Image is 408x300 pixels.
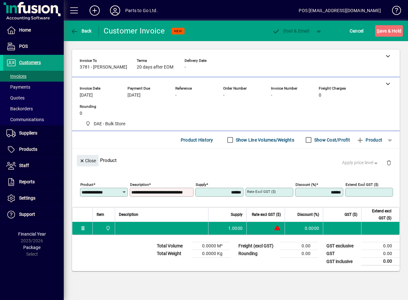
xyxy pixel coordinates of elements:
[342,159,379,166] span: Apply price level
[104,225,111,232] span: DAE - Bulk Store
[3,114,64,125] a: Communications
[19,27,31,33] span: Home
[381,155,397,170] button: Delete
[377,26,401,36] span: ave & Hold
[3,82,64,92] a: Payments
[94,121,125,127] span: DAE - Bulk Store
[361,250,400,258] td: 0.00
[19,212,35,217] span: Support
[323,258,361,266] td: GST inclusive
[19,195,35,201] span: Settings
[154,250,192,258] td: Total Weight
[23,245,40,250] span: Package
[105,5,125,16] button: Profile
[127,93,141,98] span: [DATE]
[228,225,243,231] span: 1.0000
[70,28,92,33] span: Back
[3,125,64,141] a: Suppliers
[365,208,391,222] span: Extend excl GST ($)
[75,157,100,163] app-page-header-button: Close
[6,84,30,90] span: Payments
[19,163,29,168] span: Staff
[285,222,323,235] td: 0.0000
[323,250,361,258] td: GST
[3,190,64,206] a: Settings
[97,211,104,218] span: Item
[19,44,28,49] span: POS
[346,182,378,187] mat-label: Extend excl GST ($)
[80,65,127,70] span: 3781 - [PERSON_NAME]
[3,71,64,82] a: Invoices
[80,93,93,98] span: [DATE]
[3,158,64,174] a: Staff
[252,211,281,218] span: Rate excl GST ($)
[387,1,400,22] a: Knowledge Base
[174,29,182,33] span: NEW
[83,120,128,128] span: DAE - Bulk Store
[6,106,33,111] span: Backorders
[295,182,316,187] mat-label: Discount (%)
[323,242,361,250] td: GST exclusive
[313,137,350,143] label: Show Cost/Profit
[80,105,118,109] span: Rounding
[361,242,400,250] td: 0.00
[19,179,35,184] span: Reports
[269,25,312,37] button: Post & Email
[223,93,224,98] span: -
[272,28,309,33] span: ost & Email
[19,130,37,135] span: Suppliers
[348,25,365,37] button: Cancel
[350,26,364,36] span: Cancel
[79,156,96,166] span: Close
[319,93,321,98] span: 0
[80,182,93,187] mat-label: Product
[130,182,149,187] mat-label: Description
[3,142,64,157] a: Products
[6,95,25,100] span: Quotes
[137,65,173,70] span: 20 days after EOM
[235,242,280,250] td: Freight (excl GST)
[196,182,206,187] mat-label: Supply
[3,174,64,190] a: Reports
[297,211,319,218] span: Discount (%)
[185,65,186,70] span: -
[345,211,357,218] span: GST ($)
[361,258,400,266] td: 0.00
[299,5,381,16] div: POS [EMAIL_ADDRESS][DOMAIN_NAME]
[283,28,286,33] span: P
[3,207,64,223] a: Support
[19,60,41,65] span: Customers
[235,250,280,258] td: Rounding
[84,5,105,16] button: Add
[125,5,158,16] div: Parts to Go Ltd.
[18,231,46,237] span: Financial Year
[375,25,403,37] button: Save & Hold
[6,117,44,122] span: Communications
[6,74,26,79] span: Invoices
[235,137,294,143] label: Show Line Volumes/Weights
[3,22,64,38] a: Home
[80,111,82,116] span: 0
[181,135,213,145] span: Product History
[231,211,243,218] span: Supply
[64,25,99,37] app-page-header-button: Back
[72,149,400,172] div: Product
[271,93,272,98] span: -
[247,189,276,194] mat-label: Rate excl GST ($)
[339,157,382,169] button: Apply price level
[69,25,93,37] button: Back
[381,160,397,165] app-page-header-button: Delete
[192,250,230,258] td: 0.0000 Kg
[104,26,165,36] div: Customer Invoice
[3,39,64,55] a: POS
[119,211,138,218] span: Description
[77,155,98,166] button: Close
[280,242,318,250] td: 0.00
[3,92,64,103] a: Quotes
[280,250,318,258] td: 0.00
[192,242,230,250] td: 0.0000 M³
[3,103,64,114] a: Backorders
[377,28,379,33] span: S
[154,242,192,250] td: Total Volume
[19,147,37,152] span: Products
